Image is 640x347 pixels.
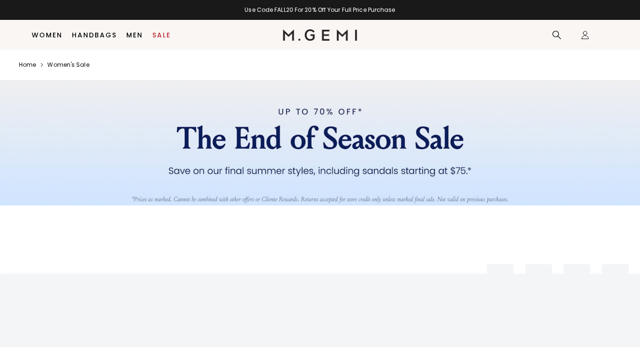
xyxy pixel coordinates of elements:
[72,31,117,39] a: Handbags
[19,61,36,69] a: Home
[47,61,89,69] a: Women's sale
[152,31,171,39] a: Sale
[32,31,62,39] a: Women
[126,31,143,39] a: Men
[283,29,357,41] img: M.Gemi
